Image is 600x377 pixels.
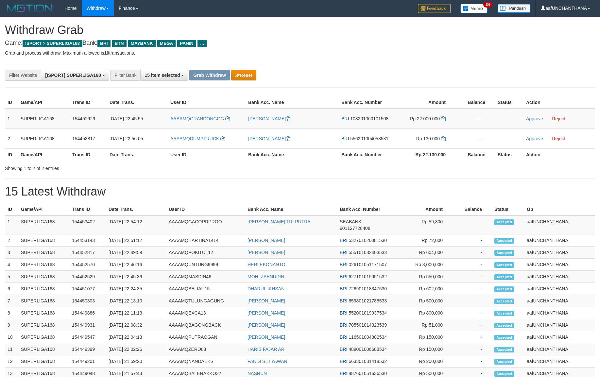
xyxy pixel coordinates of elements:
th: Bank Acc. Name [246,148,339,161]
td: 8 [5,307,18,319]
th: Op [524,203,595,215]
img: MOTION_logo.png [5,3,55,13]
a: DHARUL IKHSAN [248,286,284,291]
td: SUPERLIGA168 [18,234,69,247]
a: Approve [526,136,543,141]
span: ... [197,40,206,47]
td: 154449201 [69,355,106,368]
td: [DATE] 22:45:36 [106,271,166,283]
th: Bank Acc. Name [245,203,337,215]
a: [PERSON_NAME] [248,250,285,255]
th: Trans ID [69,203,106,215]
span: Copy 532701020081530 to clipboard [349,238,387,243]
span: Accepted [494,335,514,340]
span: BRI [340,274,347,279]
td: 154451077 [69,283,106,295]
th: Trans ID [70,148,107,161]
h4: Game: Bank: [5,40,595,46]
span: Accepted [494,311,514,316]
th: Game/API [18,96,70,109]
td: aafUNCHANTHANA [524,343,595,355]
td: aafUNCHANTHANA [524,215,595,234]
td: Rp 150,000 [394,343,453,355]
th: Trans ID [70,96,107,109]
span: Accepted [494,347,514,352]
span: AAAAMQDUMPTRUCK [170,136,219,141]
a: Copy 130000 to clipboard [441,136,446,141]
a: [PERSON_NAME] TRI PUTRA [248,219,311,224]
span: Copy 555101032403533 to clipboard [349,250,387,255]
td: - [453,343,492,355]
th: Balance [455,148,495,161]
td: [DATE] 22:49:59 [106,247,166,259]
th: Status [492,203,524,215]
th: Bank Acc. Number [339,148,396,161]
td: - [453,319,492,331]
td: SUPERLIGA168 [18,215,69,234]
td: SUPERLIGA168 [18,355,69,368]
span: BRI [340,347,347,352]
img: panduan.png [498,4,530,13]
td: Rp 602,000 [394,283,453,295]
h1: 15 Latest Withdraw [5,185,595,198]
td: AAAAMQMASDIN46 [166,271,245,283]
span: Accepted [494,219,514,225]
td: 154449399 [69,343,106,355]
td: [DATE] 22:51:12 [106,234,166,247]
td: 154452570 [69,259,106,271]
td: 4 [5,259,18,271]
span: Accepted [494,286,514,292]
td: 154449931 [69,319,106,331]
td: aafUNCHANTHANA [524,355,595,368]
td: aafUNCHANTHANA [524,307,595,319]
td: 154453402 [69,215,106,234]
span: [DATE] 22:56:05 [110,136,143,141]
span: Accepted [494,299,514,304]
a: AAAAMQGRANDONGGG [170,116,230,121]
span: Accepted [494,238,514,244]
td: - [453,307,492,319]
th: Date Trans. [106,203,166,215]
span: Copy 556201004058531 to clipboard [350,136,388,141]
span: BRI [97,40,110,47]
td: [DATE] 22:13:10 [106,295,166,307]
td: - [453,331,492,343]
th: ID [5,148,18,161]
a: AAAAMQDUMPTRUCK [170,136,225,141]
button: Reset [231,70,256,80]
span: BRI [340,286,347,291]
th: User ID [168,148,246,161]
td: [DATE] 22:08:32 [106,319,166,331]
span: PANIN [177,40,196,47]
th: User ID [166,203,245,215]
button: [ISPORT] SUPERLIGA168 [41,70,109,81]
p: Grab and process withdraw. Maximum allowed is transactions. [5,50,595,56]
td: 154449547 [69,331,106,343]
td: aafUNCHANTHANA [524,319,595,331]
span: BRI [341,116,349,121]
td: Rp 72,000 [394,234,453,247]
strong: 10 [104,50,109,56]
td: Rp 604,000 [394,247,453,259]
td: AAAAMQPUTRAOGAN [166,331,245,343]
td: 10 [5,331,18,343]
div: Filter Website [5,70,41,81]
td: 2 [5,129,18,148]
td: 2 [5,234,18,247]
span: 154453817 [72,136,95,141]
td: SUPERLIGA168 [18,331,69,343]
td: SUPERLIGA168 [18,295,69,307]
th: Balance [455,96,495,109]
span: 34 [483,2,492,8]
span: Accepted [494,371,514,377]
td: SUPERLIGA168 [18,259,69,271]
span: BRI [341,136,349,141]
div: Filter Bank [110,70,140,81]
td: aafUNCHANTHANA [524,295,595,307]
div: Showing 1 to 2 of 2 entries [5,163,245,172]
td: Rp 550,000 [394,271,453,283]
td: - - - [455,129,495,148]
td: - [453,259,492,271]
td: 9 [5,319,18,331]
td: AAAAMQTULUNGAGUNG [166,295,245,307]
